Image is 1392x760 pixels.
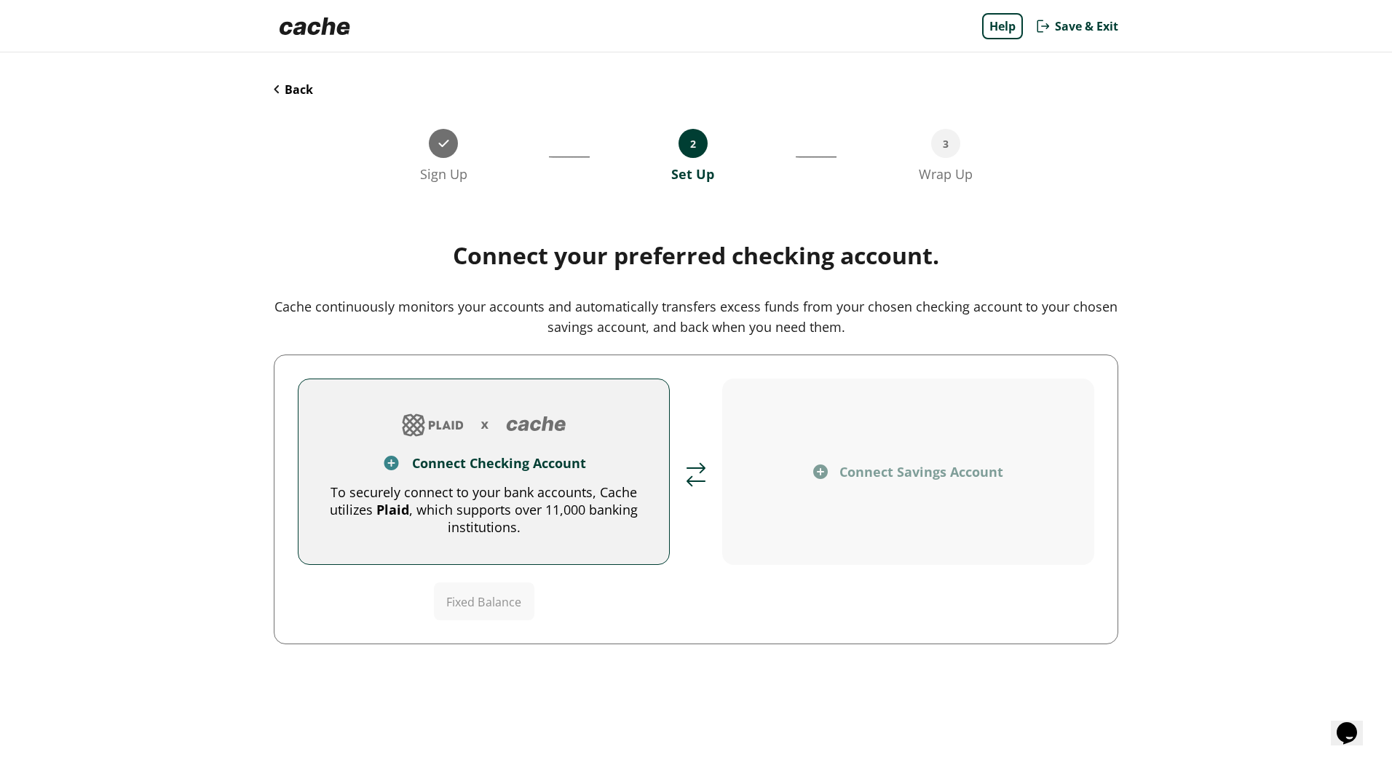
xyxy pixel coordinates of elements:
[982,13,1023,39] a: Help
[274,82,313,98] button: Back
[679,129,708,158] div: 2
[1035,17,1052,35] img: Exit Button
[274,12,356,41] img: Logo
[438,140,449,147] img: done icon
[322,483,646,536] div: To securely connect to your bank accounts, Cache utilizes , which supports over 11,000 banking in...
[919,165,973,183] div: Wrap Up
[274,85,279,94] img: Back Icon
[813,464,828,479] img: plus icon
[931,129,960,158] div: 3
[1035,13,1118,39] button: Save & Exit
[274,296,1118,337] div: Cache continuously monitors your accounts and automatically transfers excess funds from your chos...
[722,379,1094,565] button: plus iconConnect Savings Account
[684,462,708,487] img: arrows icon
[839,463,1003,480] div: Connect Savings Account
[274,241,1118,270] div: Connect your preferred checking account.
[376,501,409,518] span: Plaid
[420,165,467,183] div: Sign Up
[549,129,590,183] div: __________________________________
[671,165,714,183] div: Set Up
[796,129,837,183] div: ___________________________________
[1331,702,1377,745] iframe: chat widget
[396,408,572,443] img: add account logo
[382,454,400,472] img: plus icon
[298,379,670,565] button: add account logoplus iconConnect Checking AccountTo securely connect to your bank accounts, Cache...
[412,454,586,472] div: Connect Checking Account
